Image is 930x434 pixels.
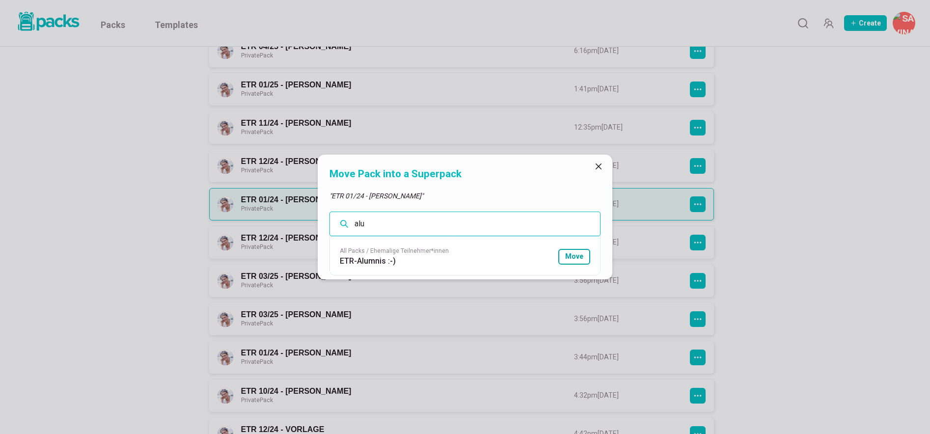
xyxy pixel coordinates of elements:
i: "ETR 01/24 - [PERSON_NAME]" [329,192,423,200]
button: Move [558,249,590,265]
button: Close [591,159,606,174]
p: ETR-Alumnis :-) [340,255,449,267]
header: Move Pack into a Superpack [318,155,612,190]
input: Find or create a new Superpack [329,212,601,236]
p: All Packs / Ehemalige Teilnehmer*innen [340,246,449,255]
